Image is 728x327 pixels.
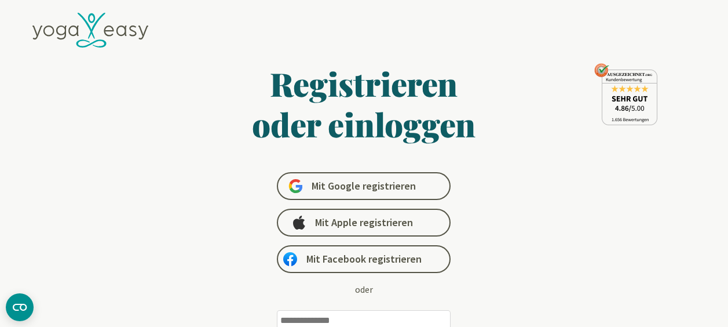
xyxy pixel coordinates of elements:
h1: Registrieren oder einloggen [140,63,588,144]
a: Mit Apple registrieren [277,209,451,237]
img: ausgezeichnet_seal.png [594,63,657,125]
span: Mit Google registrieren [312,179,416,193]
button: CMP-Widget öffnen [6,293,34,321]
div: oder [355,282,373,296]
a: Mit Google registrieren [277,172,451,200]
a: Mit Facebook registrieren [277,245,451,273]
span: Mit Facebook registrieren [306,252,422,266]
span: Mit Apple registrieren [315,216,413,230]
